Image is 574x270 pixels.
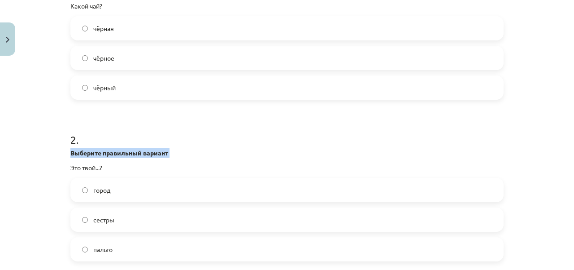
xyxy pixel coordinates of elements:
[6,37,9,43] img: icon-close-lesson-0947bae3869378f0d4975bcd49f059093ad1ed9edebbc8119c70593378902aed.svg
[82,187,88,193] input: город
[93,186,110,195] span: город
[82,85,88,91] input: чёрный
[82,55,88,61] input: чёрное
[82,217,88,223] input: сестры
[93,215,114,225] span: сестры
[93,53,114,63] span: чёрное
[93,24,114,33] span: чёрная
[82,26,88,31] input: чёрная
[70,118,504,146] h1: 2 .
[70,149,168,157] strong: Выберите правильный вариант
[82,247,88,252] input: пальто
[93,83,116,93] span: чёрный
[70,163,504,173] p: Это твой...?
[70,1,504,11] p: Какой чай?
[93,245,113,254] span: пальто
